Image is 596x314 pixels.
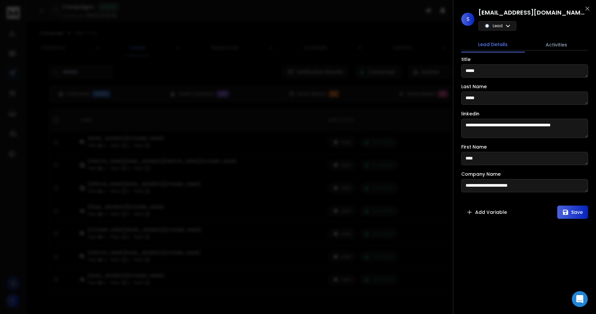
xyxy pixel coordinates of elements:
h1: [EMAIL_ADDRESS][DOMAIN_NAME] [478,8,584,17]
label: First Name [461,145,487,149]
label: title [461,57,471,62]
button: Add Variable [461,206,512,219]
button: Save [557,206,588,219]
button: Lead Details [461,37,525,52]
label: Company Name [461,172,501,176]
button: Activities [525,37,588,52]
div: Open Intercom Messenger [572,291,588,307]
span: S [461,13,474,26]
p: Lead [493,23,503,29]
label: Last Name [461,84,487,89]
label: linkedin [461,111,479,116]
